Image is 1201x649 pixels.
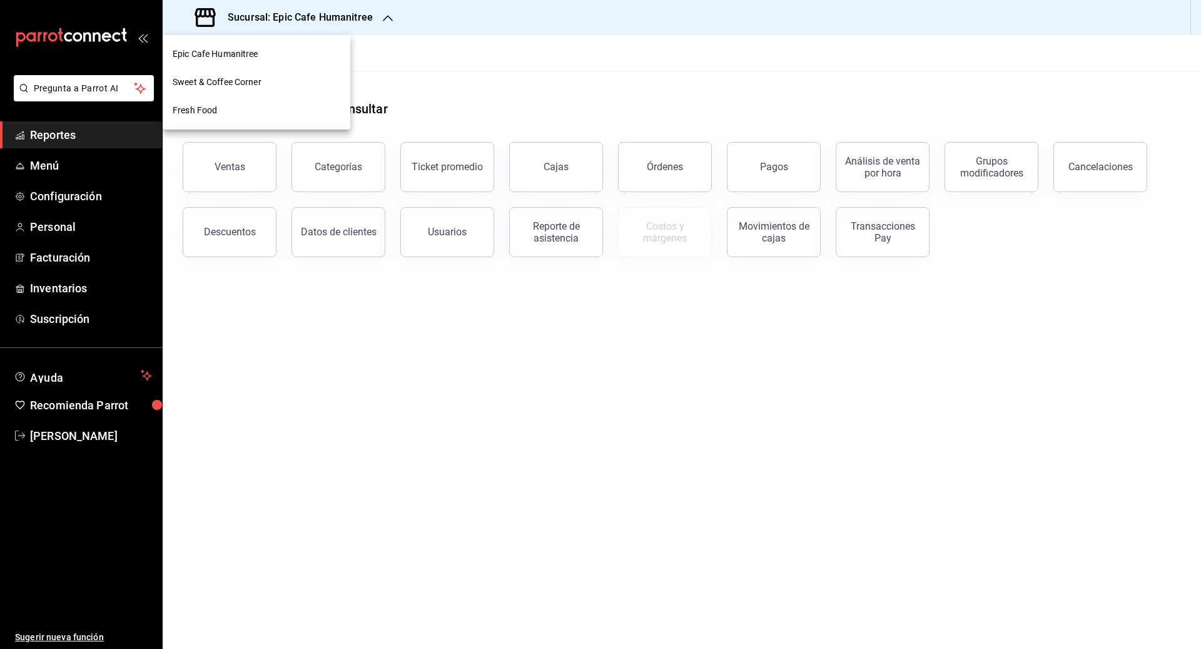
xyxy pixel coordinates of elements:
[163,68,350,96] div: Sweet & Coffee Corner
[163,40,350,68] div: Epic Cafe Humanitree
[173,104,217,117] span: Fresh Food
[173,76,261,89] span: Sweet & Coffee Corner
[163,96,350,125] div: Fresh Food
[173,48,258,61] span: Epic Cafe Humanitree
